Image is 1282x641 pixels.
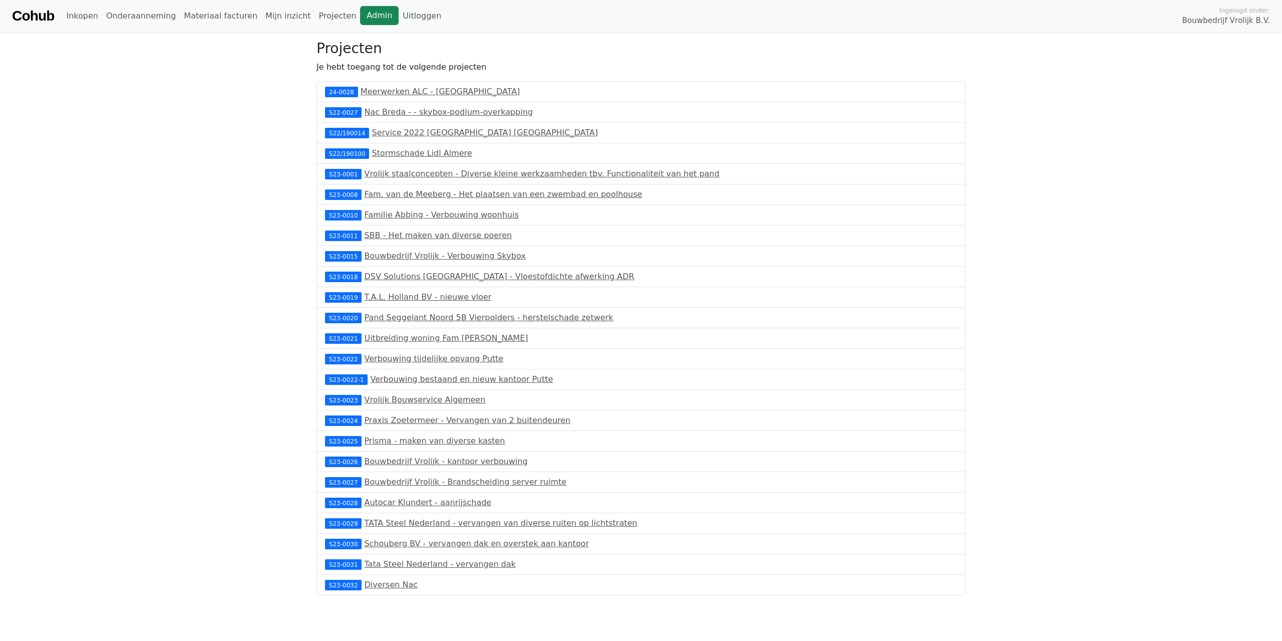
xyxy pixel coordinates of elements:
div: S23-0023 [325,395,362,405]
div: S23-0011 [325,231,362,241]
div: S23-0030 [325,539,362,549]
div: S23-0010 [325,210,362,220]
a: Bouwbedrijf Vrolijk - kantoor verbouwing [364,457,527,466]
a: Materiaal facturen [180,6,261,26]
a: SBB - Het maken van diverse poeren [364,231,512,240]
a: Bouwbedrijf Vrolijk - Verbouwing Skybox [364,251,525,261]
div: S22/190014 [325,128,369,138]
a: Verbouwing bestaand en nieuw kantoor Putte [370,374,553,384]
h3: Projecten [316,40,966,57]
p: Je hebt toegang tot de volgende projecten [316,61,966,73]
a: Uitloggen [399,6,445,26]
a: Mijn inzicht [261,6,315,26]
div: S23-0031 [325,559,362,569]
a: Fam. van de Meeberg - Het plaatsen van een zwembad en poolhouse [364,189,642,199]
a: Nac Breda - - skybox-podium-overkapping [364,107,533,117]
div: S23-0022-1 [325,374,368,384]
a: TATA Steel Nederland - vervangen van diverse ruiten op lichtstraten [364,518,637,528]
div: S23-0020 [325,313,362,323]
a: Projecten [315,6,361,26]
div: S23-0001 [325,169,362,179]
div: S23-0029 [325,518,362,528]
a: Stormschade Lidl Almere [372,148,472,158]
div: S22/190100 [325,148,369,158]
div: S23-0019 [325,292,362,302]
a: Diversen Nac [364,580,418,589]
a: Familie Abbing - Verbouwing woonhuis [364,210,518,220]
div: S23-0022 [325,354,362,364]
div: S22-0027 [325,107,362,117]
div: S23-0024 [325,415,362,425]
div: S23-0021 [325,333,362,343]
div: S23-0032 [325,580,362,590]
div: S23-0028 [325,498,362,508]
a: Bouwbedrijf Vrolijk - Brandscheiding server ruimte [364,477,566,487]
a: T.A.L. Holland BV - nieuwe vloer [364,292,491,302]
a: Cohub [12,4,54,28]
div: S23-0025 [325,436,362,446]
a: Schouberg BV - vervangen dak en overstek aan kantoor [364,539,589,548]
div: 24-0028 [325,87,358,97]
a: Onderaanneming [102,6,180,26]
div: S23-0026 [325,457,362,467]
span: Bouwbedrijf Vrolijk B.V. [1182,15,1270,27]
span: Ingelogd onder: [1219,6,1270,15]
div: S23-0015 [325,251,362,261]
div: S23-0008 [325,189,362,199]
a: Praxis Zoetermeer - Vervangen van 2 buitendeuren [364,415,570,425]
a: Verbouwing tijdelijke opvang Putte [364,354,503,363]
a: Tata Steel Nederland - vervangen dak [364,559,515,569]
a: Admin [360,6,399,25]
a: Inkopen [62,6,102,26]
a: Vrolijk staalconcepten - Diverse kleine werkzaamheden tbv. Functionaliteit van het pand [364,169,719,178]
a: DSV Solutions [GEOGRAPHIC_DATA] - Vloestofdichte afwerking ADR [364,272,634,281]
a: Autocar Klundert - aanrijschade [364,498,491,507]
a: Meerwerken ALC - [GEOGRAPHIC_DATA] [361,87,520,96]
a: Uitbreiding woning Fam [PERSON_NAME] [364,333,528,343]
a: Pand Seggelant Noord 5B Vierpolders - herstelschade zetwerk [364,313,613,322]
div: S23-0027 [325,477,362,487]
a: Prisma - maken van diverse kasten [364,436,505,446]
a: Vrolijk Bouwservice Algemeen [364,395,485,404]
a: Service 2022 [GEOGRAPHIC_DATA] [GEOGRAPHIC_DATA] [372,128,597,137]
div: S23-0018 [325,272,362,282]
